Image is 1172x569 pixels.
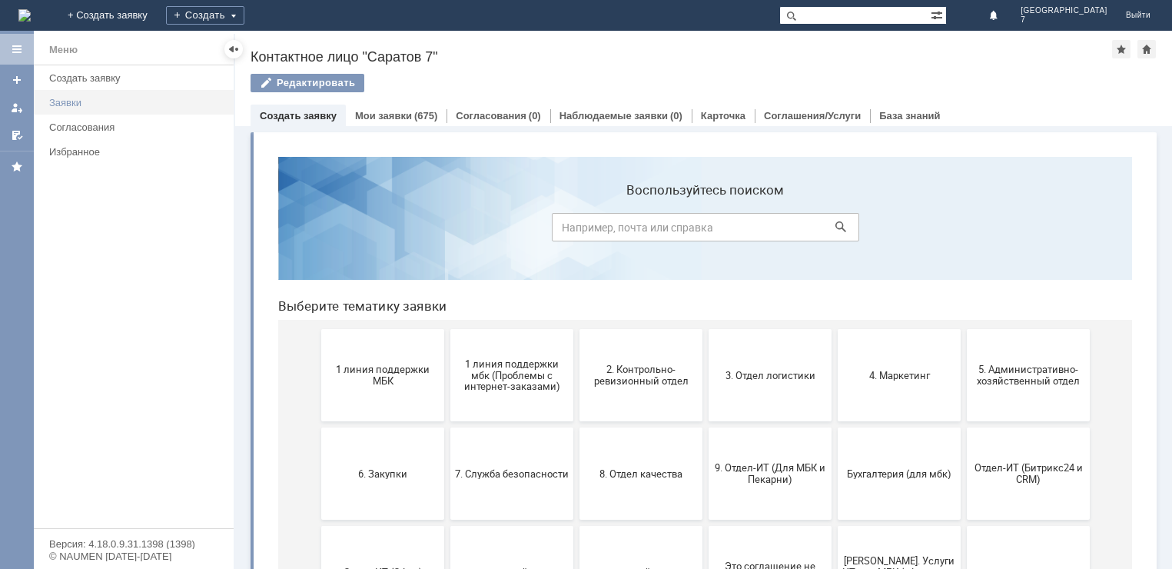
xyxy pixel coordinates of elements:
[60,323,174,334] span: 6. Закупки
[701,283,824,375] button: Отдел-ИТ (Битрикс24 и CRM)
[49,121,224,133] div: Согласования
[286,38,593,53] label: Воспользуйтесь поиском
[456,110,526,121] a: Согласования
[443,381,566,474] button: Это соглашение не активно!
[49,539,218,549] div: Версия: 4.18.0.9.31.1398 (1398)
[314,381,437,474] button: Франчайзинг
[931,7,946,22] span: Расширенный поиск
[576,225,690,236] span: 4. Маркетинг
[18,9,31,22] img: logo
[701,110,745,121] a: Карточка
[706,219,819,242] span: 5. Административно-хозяйственный отдел
[43,91,231,115] a: Заявки
[318,421,432,433] span: Франчайзинг
[5,95,29,120] a: Мои заявки
[559,110,668,121] a: Наблюдаемые заявки
[529,110,541,121] div: (0)
[49,97,224,108] div: Заявки
[286,68,593,97] input: Например, почта или справка
[572,283,695,375] button: Бухгалтерия (для мбк)
[670,110,682,121] div: (0)
[764,110,861,121] a: Соглашения/Услуги
[318,219,432,242] span: 2. Контрольно-ревизионный отдел
[251,49,1112,65] div: Контактное лицо "Саратов 7"
[49,551,218,561] div: © NAUMEN [DATE]-[DATE]
[443,283,566,375] button: 9. Отдел-ИТ (Для МБК и Пекарни)
[314,185,437,277] button: 2. Контрольно-ревизионный отдел
[166,6,244,25] div: Создать
[49,146,208,158] div: Избранное
[576,323,690,334] span: Бухгалтерия (для мбк)
[189,323,303,334] span: 7. Служба безопасности
[189,421,303,433] span: Финансовый отдел
[447,318,561,341] span: 9. Отдел-ИТ (Для МБК и Пекарни)
[49,41,78,59] div: Меню
[43,115,231,139] a: Согласования
[706,421,819,433] span: не актуален
[18,9,31,22] a: Перейти на домашнюю страницу
[447,416,561,439] span: Это соглашение не активно!
[184,283,307,375] button: 7. Служба безопасности
[184,185,307,277] button: 1 линия поддержки мбк (Проблемы с интернет-заказами)
[184,381,307,474] button: Финансовый отдел
[60,421,174,433] span: Отдел-ИТ (Офис)
[55,381,178,474] button: Отдел-ИТ (Офис)
[318,323,432,334] span: 8. Отдел качества
[5,123,29,148] a: Мои согласования
[55,185,178,277] button: 1 линия поддержки МБК
[701,381,824,474] button: не актуален
[701,185,824,277] button: 5. Административно-хозяйственный отдел
[1112,40,1130,58] div: Добавить в избранное
[1021,6,1107,15] span: [GEOGRAPHIC_DATA]
[189,213,303,248] span: 1 линия поддержки мбк (Проблемы с интернет-заказами)
[60,219,174,242] span: 1 линия поддержки МБК
[572,185,695,277] button: 4. Маркетинг
[49,72,224,84] div: Создать заявку
[355,110,412,121] a: Мои заявки
[879,110,940,121] a: База знаний
[1137,40,1156,58] div: Сделать домашней страницей
[576,410,690,444] span: [PERSON_NAME]. Услуги ИТ для МБК (оформляет L1)
[12,154,866,169] header: Выберите тематику заявки
[260,110,337,121] a: Создать заявку
[706,318,819,341] span: Отдел-ИТ (Битрикс24 и CRM)
[414,110,437,121] div: (675)
[572,381,695,474] button: [PERSON_NAME]. Услуги ИТ для МБК (оформляет L1)
[43,66,231,90] a: Создать заявку
[443,185,566,277] button: 3. Отдел логистики
[447,225,561,236] span: 3. Отдел логистики
[5,68,29,92] a: Создать заявку
[314,283,437,375] button: 8. Отдел качества
[55,283,178,375] button: 6. Закупки
[1021,15,1107,25] span: 7
[224,40,243,58] div: Скрыть меню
